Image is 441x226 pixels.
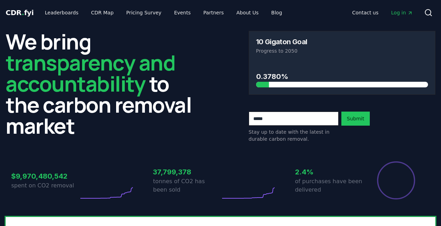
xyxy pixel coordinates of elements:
[376,161,416,200] div: Percentage of sales delivered
[295,167,362,177] h3: 2.4%
[249,128,339,142] p: Stay up to date with the latest in durable carbon removal.
[6,8,34,17] span: CDR fyi
[256,38,307,45] h3: 10 Gigaton Goal
[168,6,196,19] a: Events
[86,6,119,19] a: CDR Map
[347,6,419,19] nav: Main
[341,112,370,126] button: Submit
[6,8,34,18] a: CDR.fyi
[295,177,362,194] p: of purchases have been delivered
[231,6,264,19] a: About Us
[22,8,24,17] span: .
[198,6,229,19] a: Partners
[153,177,220,194] p: tonnes of CO2 has been sold
[256,47,428,54] p: Progress to 2050
[266,6,288,19] a: Blog
[39,6,84,19] a: Leaderboards
[6,31,193,136] h2: We bring to the carbon removal market
[11,181,79,190] p: spent on CO2 removal
[121,6,167,19] a: Pricing Survey
[391,9,413,16] span: Log in
[386,6,419,19] a: Log in
[11,171,79,181] h3: $9,970,480,542
[347,6,384,19] a: Contact us
[39,6,288,19] nav: Main
[6,48,175,98] span: transparency and accountability
[256,71,428,82] h3: 0.3780%
[153,167,220,177] h3: 37,799,378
